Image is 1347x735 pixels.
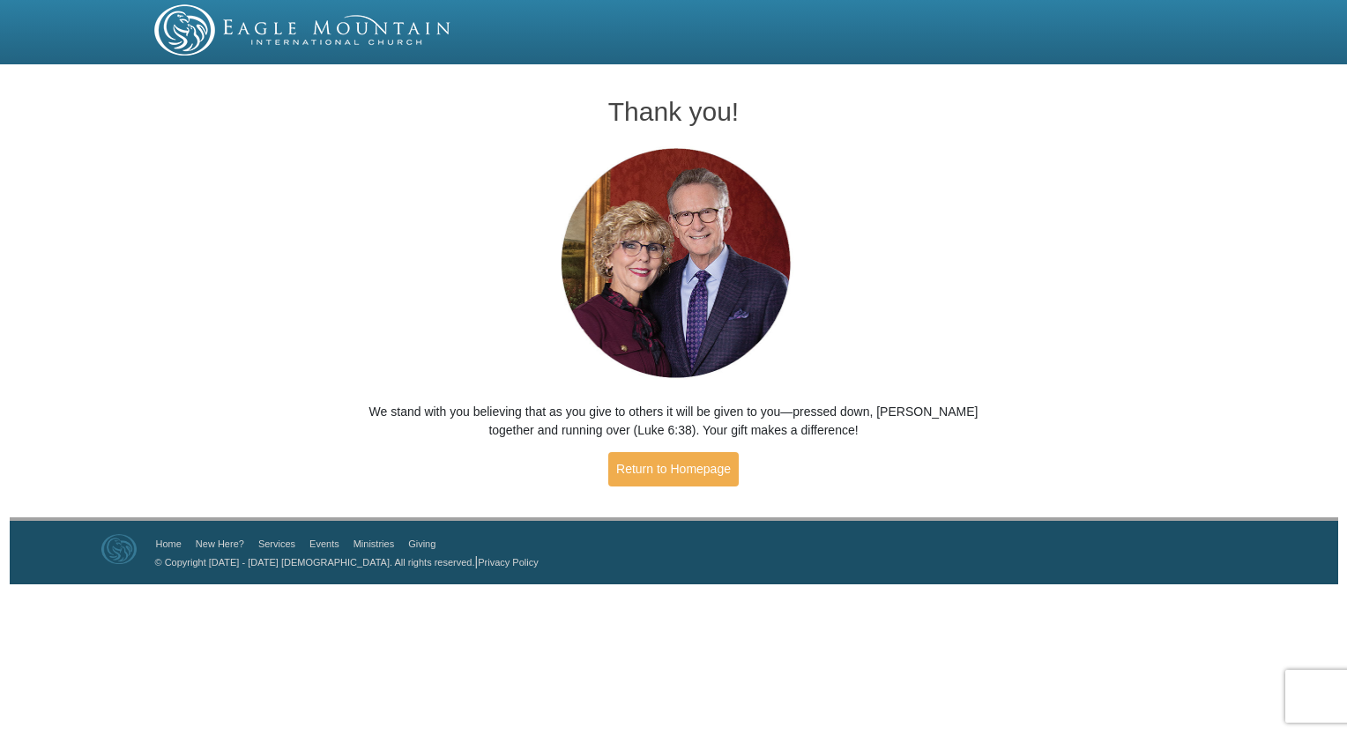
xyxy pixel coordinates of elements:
[309,538,339,549] a: Events
[478,557,538,568] a: Privacy Policy
[346,97,1001,126] h1: Thank you!
[544,143,804,385] img: Pastors George and Terri Pearsons
[155,557,475,568] a: © Copyright [DATE] - [DATE] [DEMOGRAPHIC_DATA]. All rights reserved.
[408,538,435,549] a: Giving
[101,534,137,564] img: Eagle Mountain International Church
[353,538,394,549] a: Ministries
[156,538,182,549] a: Home
[149,553,539,571] p: |
[608,452,739,486] a: Return to Homepage
[346,403,1001,440] p: We stand with you believing that as you give to others it will be given to you—pressed down, [PER...
[154,4,452,56] img: EMIC
[258,538,295,549] a: Services
[196,538,244,549] a: New Here?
